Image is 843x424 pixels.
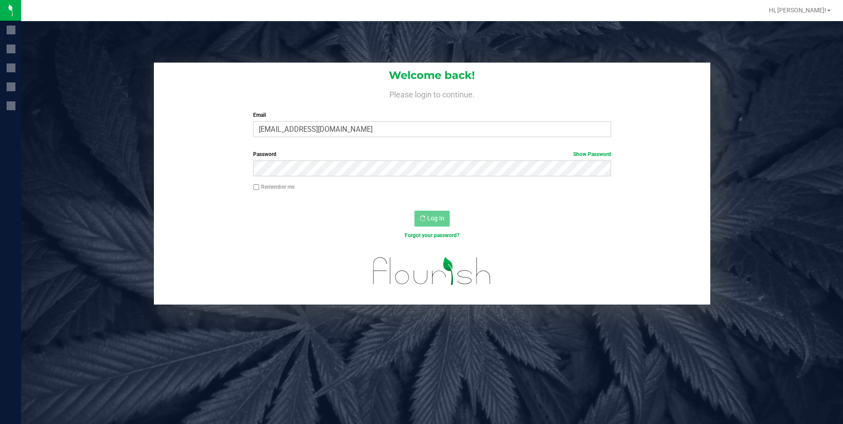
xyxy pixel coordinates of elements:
[253,111,611,119] label: Email
[253,184,259,190] input: Remember me
[154,70,711,81] h1: Welcome back!
[414,211,450,227] button: Log In
[573,151,611,157] a: Show Password
[253,183,295,191] label: Remember me
[362,249,502,294] img: flourish_logo.svg
[405,232,459,238] a: Forgot your password?
[769,7,826,14] span: Hi, [PERSON_NAME]!
[154,88,711,99] h4: Please login to continue.
[253,151,276,157] span: Password
[427,215,444,222] span: Log In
